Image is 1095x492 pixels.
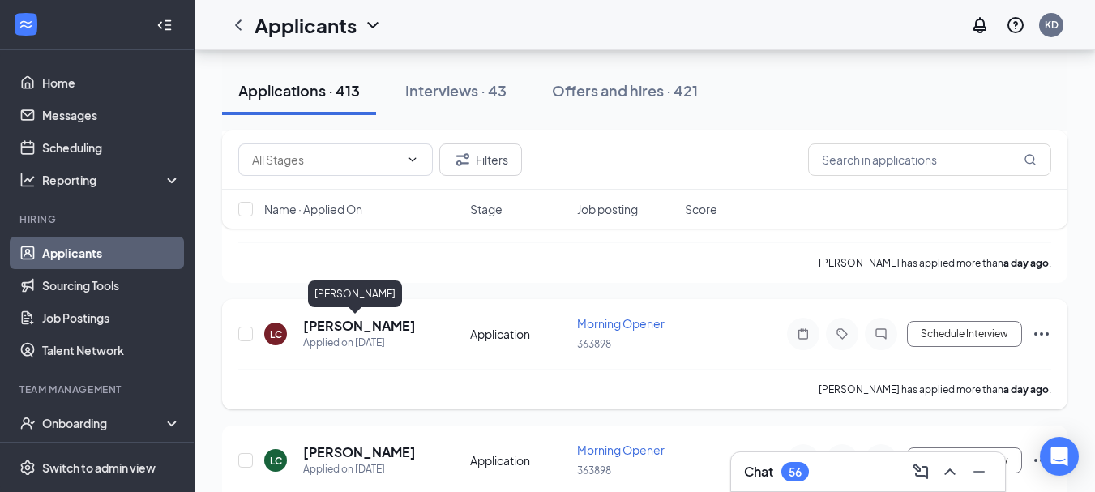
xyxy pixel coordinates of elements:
[303,317,416,335] h5: [PERSON_NAME]
[439,143,522,176] button: Filter Filters
[819,383,1051,396] p: [PERSON_NAME] has applied more than .
[156,17,173,33] svg: Collapse
[303,443,416,461] h5: [PERSON_NAME]
[1032,451,1051,470] svg: Ellipses
[1006,15,1025,35] svg: QuestionInfo
[405,80,507,101] div: Interviews · 43
[907,321,1022,347] button: Schedule Interview
[18,16,34,32] svg: WorkstreamLogo
[270,454,282,468] div: LC
[940,462,960,481] svg: ChevronUp
[303,461,416,477] div: Applied on [DATE]
[19,415,36,431] svg: UserCheck
[470,326,568,342] div: Application
[42,237,181,269] a: Applicants
[871,327,891,340] svg: ChatInactive
[42,415,167,431] div: Onboarding
[577,443,665,457] span: Morning Opener
[270,327,282,341] div: LC
[552,80,698,101] div: Offers and hires · 421
[453,150,473,169] svg: Filter
[238,80,360,101] div: Applications · 413
[1024,153,1037,166] svg: MagnifyingGlass
[42,99,181,131] a: Messages
[42,131,181,164] a: Scheduling
[363,15,383,35] svg: ChevronDown
[255,11,357,39] h1: Applicants
[937,459,963,485] button: ChevronUp
[808,143,1051,176] input: Search in applications
[42,334,181,366] a: Talent Network
[793,327,813,340] svg: Note
[42,66,181,99] a: Home
[819,256,1051,270] p: [PERSON_NAME] has applied more than .
[1032,324,1051,344] svg: Ellipses
[907,447,1022,473] button: Schedule Interview
[744,463,773,481] h3: Chat
[42,172,182,188] div: Reporting
[1003,257,1049,269] b: a day ago
[470,201,503,217] span: Stage
[577,464,611,477] span: 363898
[19,212,178,226] div: Hiring
[577,201,638,217] span: Job posting
[19,383,178,396] div: Team Management
[1040,437,1079,476] div: Open Intercom Messenger
[911,462,930,481] svg: ComposeMessage
[577,338,611,350] span: 363898
[42,439,181,472] a: Team
[832,327,852,340] svg: Tag
[966,459,992,485] button: Minimize
[19,460,36,476] svg: Settings
[969,462,989,481] svg: Minimize
[970,15,990,35] svg: Notifications
[1003,383,1049,396] b: a day ago
[264,201,362,217] span: Name · Applied On
[308,280,402,307] div: [PERSON_NAME]
[406,153,419,166] svg: ChevronDown
[470,452,568,468] div: Application
[908,459,934,485] button: ComposeMessage
[685,201,717,217] span: Score
[42,302,181,334] a: Job Postings
[789,465,802,479] div: 56
[577,316,665,331] span: Morning Opener
[42,460,156,476] div: Switch to admin view
[303,335,416,351] div: Applied on [DATE]
[229,15,248,35] svg: ChevronLeft
[42,269,181,302] a: Sourcing Tools
[19,172,36,188] svg: Analysis
[252,151,400,169] input: All Stages
[1045,18,1059,32] div: KD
